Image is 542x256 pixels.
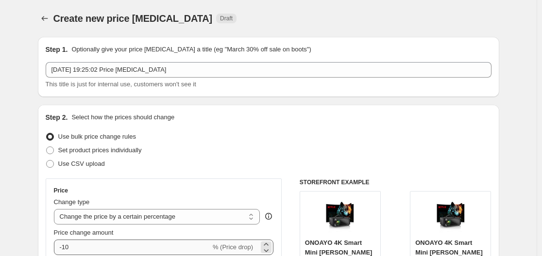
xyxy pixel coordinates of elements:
[54,229,114,236] span: Price change amount
[264,211,273,221] div: help
[321,196,359,235] img: 71KwQVtDs9L_80x.jpg
[54,198,90,206] span: Change type
[58,133,136,140] span: Use bulk price change rules
[38,12,51,25] button: Price change jobs
[213,243,253,251] span: % (Price drop)
[46,62,491,78] input: 30% off holiday sale
[431,196,470,235] img: 71KwQVtDs9L_80x.jpg
[220,15,233,22] span: Draft
[58,146,142,154] span: Set product prices individually
[46,80,196,88] span: This title is just for internal use, customers won't see it
[53,13,213,24] span: Create new price [MEDICAL_DATA]
[58,160,105,167] span: Use CSV upload
[300,178,491,186] h6: STOREFRONT EXAMPLE
[54,240,211,255] input: -15
[54,187,68,194] h3: Price
[71,45,311,54] p: Optionally give your price [MEDICAL_DATA] a title (eg "March 30% off sale on boots")
[71,112,174,122] p: Select how the prices should change
[46,112,68,122] h2: Step 2.
[46,45,68,54] h2: Step 1.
